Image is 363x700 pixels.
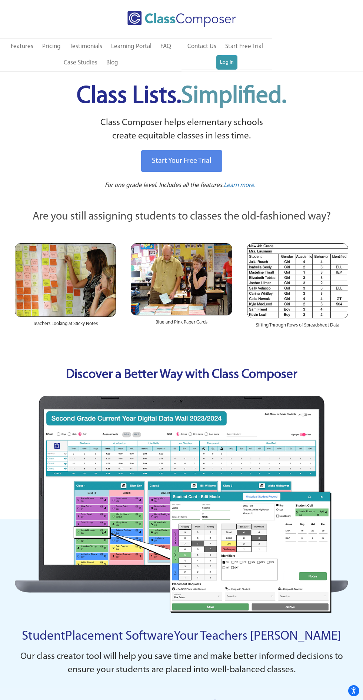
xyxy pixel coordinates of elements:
a: Testimonials [66,38,106,55]
a: Learn more. [224,181,256,190]
div: Blue and Pink Paper Cards [131,315,232,333]
div: Sifting Through Rows of Spreadsheet Data [247,318,348,336]
a: Log In [216,55,237,70]
a: Start Your Free Trial [141,150,222,172]
p: Student Your Teachers [PERSON_NAME] [15,627,348,646]
a: Features [7,38,37,55]
p: Are you still assigning students to classes the old-fashioned way? [15,209,348,225]
span: Our class creator tool will help you save time and make better informed decisions to ensure your ... [20,652,343,674]
span: Simplified. [181,84,286,108]
span: Learn more. [224,182,256,188]
a: Learning Portal [107,38,155,55]
p: Discover a Better Way with Class Composer [15,366,348,385]
p: Class Composer helps elementary schools create equitable classes in less time. [7,116,356,143]
span: Class Lists. [77,84,286,108]
span: For one grade level. Includes all the features. [105,182,224,188]
a: Start Free Trial [222,38,267,55]
img: monitor trans 3 [15,396,348,613]
nav: Header Menu [181,38,272,70]
a: FAQ [157,38,175,55]
a: Case Studies [60,55,101,71]
img: Blue and Pink Paper Cards [131,243,232,315]
span: Start Your Free Trial [152,157,212,165]
a: Pricing [39,38,64,55]
div: Teachers Looking at Sticky Notes [15,317,116,335]
img: Spreadsheets [247,243,348,318]
a: Blog [103,55,122,71]
img: Teachers Looking at Sticky Notes [15,243,116,317]
img: Class Composer [127,11,236,27]
a: Placement Software [65,630,174,643]
a: Contact Us [184,38,220,55]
